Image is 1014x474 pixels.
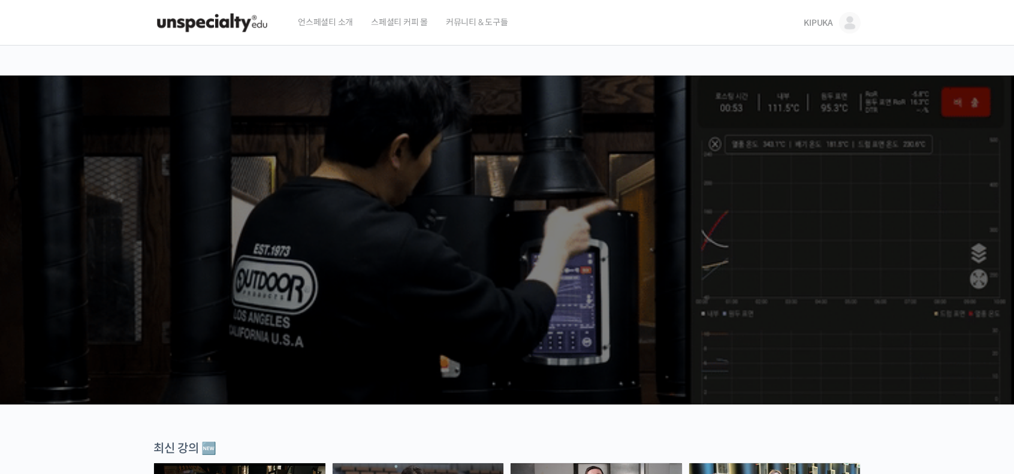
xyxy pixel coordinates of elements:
[153,440,861,457] div: 최신 강의 🆕
[804,17,833,28] span: KIPUKA
[12,249,1002,266] p: 시간과 장소에 구애받지 않고, 검증된 커리큘럼으로
[12,183,1002,244] p: [PERSON_NAME]을 다하는 당신을 위해, 최고와 함께 만든 커피 클래스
